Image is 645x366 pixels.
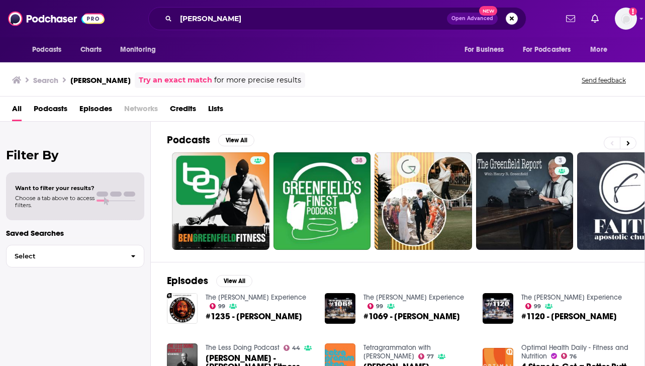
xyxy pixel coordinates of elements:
a: #1235 - Ben Greenfield [206,312,302,321]
h2: Filter By [6,148,144,162]
a: 44 [284,345,301,351]
span: 3 [559,156,562,166]
span: Podcasts [32,43,62,57]
a: 3 [476,152,574,250]
svg: Add a profile image [629,8,637,16]
img: #1120 - Ben Greenfield [483,293,513,324]
a: 77 [418,353,434,359]
span: Logged in as slloyd916 [615,8,637,30]
button: open menu [516,40,586,59]
a: EpisodesView All [167,274,252,287]
span: 99 [376,304,383,309]
span: Monitoring [120,43,156,57]
span: For Podcasters [523,43,571,57]
span: 76 [570,354,577,359]
a: #1069 - Ben Greenfield [363,312,460,321]
img: User Profile [615,8,637,30]
a: PodcastsView All [167,134,254,146]
a: 38 [273,152,371,250]
span: 99 [218,304,225,309]
span: #1120 - [PERSON_NAME] [521,312,617,321]
a: 3 [555,156,566,164]
button: open menu [25,40,75,59]
a: 99 [210,303,226,309]
img: Podchaser - Follow, Share and Rate Podcasts [8,9,105,28]
button: open menu [113,40,169,59]
span: Choose a tab above to access filters. [15,195,95,209]
a: Show notifications dropdown [562,10,579,27]
a: Charts [74,40,108,59]
span: 44 [292,346,300,350]
a: #1120 - Ben Greenfield [521,312,617,321]
button: View All [218,134,254,146]
button: open menu [583,40,620,59]
a: Try an exact match [139,74,212,86]
a: Credits [170,101,196,121]
span: Select [7,253,123,259]
button: Open AdvancedNew [447,13,498,25]
a: The Joe Rogan Experience [521,293,622,302]
div: Search podcasts, credits, & more... [148,7,526,30]
span: #1235 - [PERSON_NAME] [206,312,302,321]
h2: Episodes [167,274,208,287]
a: Lists [208,101,223,121]
span: Want to filter your results? [15,185,95,192]
a: 99 [367,303,384,309]
img: #1235 - Ben Greenfield [167,293,198,324]
button: Select [6,245,144,267]
h3: Search [33,75,58,85]
a: 99 [525,303,541,309]
img: #1069 - Ben Greenfield [325,293,355,324]
input: Search podcasts, credits, & more... [176,11,447,27]
span: Open Advanced [451,16,493,21]
a: Tetragrammaton with Rick Rubin [363,343,431,360]
button: View All [216,275,252,287]
span: More [590,43,607,57]
span: New [479,6,497,16]
button: Send feedback [579,76,629,84]
span: Networks [124,101,158,121]
a: Episodes [79,101,112,121]
a: Podcasts [34,101,67,121]
span: 99 [534,304,541,309]
span: For Business [465,43,504,57]
p: Saved Searches [6,228,144,238]
h2: Podcasts [167,134,210,146]
a: The Joe Rogan Experience [363,293,464,302]
a: The Joe Rogan Experience [206,293,306,302]
a: All [12,101,22,121]
span: Charts [80,43,102,57]
a: 76 [561,353,577,359]
button: Show profile menu [615,8,637,30]
a: The Less Doing Podcast [206,343,280,352]
span: 77 [427,354,434,359]
span: 38 [355,156,362,166]
a: Show notifications dropdown [587,10,603,27]
a: Optimal Health Daily - Fitness and Nutrition [521,343,628,360]
a: 38 [351,156,366,164]
button: open menu [457,40,517,59]
span: for more precise results [214,74,301,86]
h3: [PERSON_NAME] [70,75,131,85]
span: #1069 - [PERSON_NAME] [363,312,460,321]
